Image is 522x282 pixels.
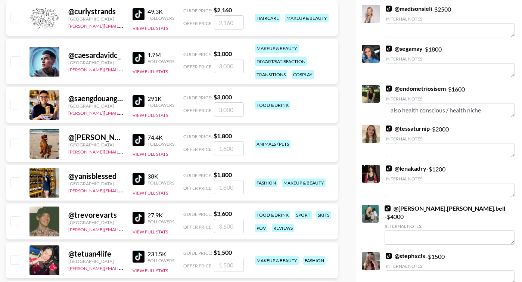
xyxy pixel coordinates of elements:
div: @ yanisblessed [68,171,124,181]
div: Internal Notes: [386,56,515,62]
strong: $ 3,000 [214,50,232,57]
button: View Full Stats [133,25,168,31]
div: [GEOGRAPHIC_DATA] [68,142,124,148]
div: Followers [147,219,174,224]
div: @ saengdouangdara [68,94,124,103]
img: TikTok [133,251,145,263]
img: TikTok [386,125,392,131]
div: 27.9K [147,211,174,219]
img: TikTok [386,253,392,259]
input: 3,000 [214,102,244,117]
button: View Full Stats [133,190,168,196]
strong: $ 3,000 [214,93,232,100]
div: Internal Notes: [386,16,515,22]
strong: $ 1,800 [214,132,232,139]
img: TikTok [386,165,392,171]
img: TikTok [133,134,145,146]
div: diy/art/satisfaction [255,57,307,66]
div: makeup & beauty [255,256,299,265]
img: TikTok [133,8,145,20]
a: @[PERSON_NAME].[PERSON_NAME].bell [385,205,505,212]
div: Followers [147,102,174,108]
div: sport [295,211,312,219]
img: TikTok [386,6,392,12]
span: Guide Price: [183,134,212,139]
div: 291K [147,95,174,102]
button: View Full Stats [133,112,168,118]
img: TikTok [386,86,392,92]
a: @madisonsieli [386,5,432,12]
div: [GEOGRAPHIC_DATA] [68,103,124,109]
strong: $ 1,500 [214,249,232,256]
div: food & drink [255,211,290,219]
div: [GEOGRAPHIC_DATA] [68,258,124,264]
div: cosplay [292,70,314,79]
a: @segamay [386,45,423,52]
img: TikTok [133,95,145,107]
button: View Full Stats [133,69,168,74]
div: [GEOGRAPHIC_DATA] [68,60,124,65]
div: @ curlystrands [68,7,124,16]
span: Guide Price: [183,250,212,256]
div: Internal Notes: [385,223,515,229]
button: View Full Stats [133,268,168,273]
div: [GEOGRAPHIC_DATA] [68,16,124,22]
div: Followers [147,141,174,147]
strong: $ 2,160 [214,6,232,13]
button: View Full Stats [133,229,168,235]
span: Offer Price: [183,224,212,230]
div: 49.3K [147,8,174,15]
div: Followers [147,59,174,64]
div: [GEOGRAPHIC_DATA] [68,220,124,225]
span: Guide Price: [183,211,212,217]
img: TikTok [386,46,392,52]
div: Followers [147,180,174,186]
div: [GEOGRAPHIC_DATA] [68,181,124,186]
div: food & drink [255,101,290,109]
div: transitions [255,70,287,79]
div: makeup & beauty [282,179,326,187]
a: [PERSON_NAME][EMAIL_ADDRESS][DOMAIN_NAME] [68,65,179,72]
span: Guide Price: [183,173,212,178]
textarea: also health conscious / health niche [386,103,515,117]
img: TikTok [133,212,145,224]
div: pov [255,224,267,232]
div: - $ 4000 [385,205,515,245]
div: 38K [147,173,174,180]
strong: $ 3,600 [214,210,232,217]
div: makeup & beauty [255,44,299,53]
div: Internal Notes: [386,96,515,102]
div: @ [PERSON_NAME].theredlab [68,133,124,142]
img: TikTok [133,173,145,185]
input: 3,000 [214,59,244,73]
div: Internal Notes: [386,263,515,269]
div: @ caesardavidc_ [68,50,124,60]
input: 3,600 [214,219,244,233]
a: @lenakadry [386,165,426,172]
a: [PERSON_NAME][EMAIL_ADDRESS][DOMAIN_NAME] [68,109,179,116]
div: Internal Notes: [386,176,515,182]
div: @ trevorevarts [68,210,124,220]
a: [PERSON_NAME][EMAIL_ADDRESS][DOMAIN_NAME] [68,264,179,271]
div: fashion [255,179,277,187]
span: Guide Price: [183,52,212,57]
img: TikTok [385,205,391,211]
span: Offer Price: [183,185,212,191]
div: @ tetuan4life [68,249,124,258]
div: Followers [147,15,174,21]
div: - $ 2500 [386,5,515,37]
span: Guide Price: [183,8,212,13]
div: 74.4K [147,134,174,141]
div: 231.5K [147,250,174,258]
img: TikTok [133,52,145,64]
input: 1,800 [214,180,244,194]
div: Followers [147,258,174,263]
a: @tessaturnip [386,125,430,132]
a: [PERSON_NAME][EMAIL_ADDRESS][DOMAIN_NAME] [68,148,179,155]
div: animals / pets [255,140,290,148]
div: skits [316,211,331,219]
span: Offer Price: [183,108,212,113]
div: haircare [255,14,280,22]
span: Guide Price: [183,95,212,100]
a: @endometriosisem [386,85,446,92]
